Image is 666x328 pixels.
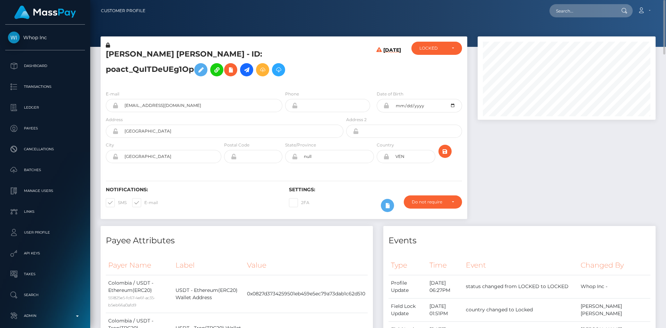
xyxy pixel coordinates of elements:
p: Search [8,290,82,300]
a: Batches [5,161,85,179]
a: Initiate Payout [240,63,253,76]
th: Label [173,256,245,275]
td: 0x0827d3734259501eb459e5ec79a73dab1c62d510 [245,275,368,313]
h5: [PERSON_NAME] [PERSON_NAME] - ID: poact_QuITDeUEg1Op [106,49,340,80]
td: USDT - Ethereum(ERC20) Wallet Address [173,275,245,313]
label: 2FA [289,198,309,207]
p: Ledger [8,102,82,113]
a: User Profile [5,224,85,241]
td: [DATE] 01:51PM [427,298,463,321]
h6: Notifications: [106,187,279,193]
a: Manage Users [5,182,85,200]
label: E-mail [132,198,158,207]
input: Search... [549,4,615,17]
p: Batches [8,165,82,175]
label: City [106,142,114,148]
p: Payees [8,123,82,134]
label: State/Province [285,142,316,148]
small: 551825e5-fc67-4e6f-ac35-b5eb66a0afd9 [108,295,155,308]
a: Payees [5,120,85,137]
td: [DATE] 06:27PM [427,275,463,298]
a: Transactions [5,78,85,95]
h4: Payee Attributes [106,235,368,247]
label: Country [377,142,394,148]
h6: Settings: [289,187,462,193]
p: Cancellations [8,144,82,154]
td: status changed from LOCKED to LOCKED [463,275,578,298]
td: Colombia / USDT - Ethereum(ERC20) [106,275,173,313]
a: Cancellations [5,141,85,158]
label: E-mail [106,91,119,97]
th: Payer Name [106,256,173,275]
th: Value [245,256,368,275]
label: Postal Code [224,142,249,148]
p: Links [8,207,82,217]
td: Field Lock Update [388,298,427,321]
h4: Events [388,235,650,247]
img: Whop Inc [8,32,20,43]
p: Transactions [8,82,82,92]
button: LOCKED [411,42,462,55]
label: SMS [106,198,127,207]
label: Date of Birth [377,91,403,97]
h6: [DATE] [383,47,401,82]
th: Type [388,256,427,275]
a: Ledger [5,99,85,116]
a: Taxes [5,266,85,283]
th: Changed By [578,256,650,275]
img: MassPay Logo [14,6,76,19]
td: Profile Update [388,275,427,298]
p: Taxes [8,269,82,279]
label: Address 2 [346,117,367,123]
a: Customer Profile [101,3,145,18]
a: Links [5,203,85,220]
th: Time [427,256,463,275]
p: API Keys [8,248,82,259]
div: Do not require [412,199,446,205]
p: Dashboard [8,61,82,71]
a: Admin [5,307,85,325]
p: User Profile [8,227,82,238]
a: Dashboard [5,57,85,75]
td: Whop Inc - [578,275,650,298]
a: Search [5,286,85,304]
label: Address [106,117,123,123]
span: Whop Inc [5,34,85,41]
p: Manage Users [8,186,82,196]
td: country changed to Locked [463,298,578,321]
div: LOCKED [419,45,446,51]
button: Do not require [404,195,462,209]
p: Admin [8,311,82,321]
label: Phone [285,91,299,97]
td: [PERSON_NAME] [PERSON_NAME] [578,298,650,321]
th: Event [463,256,578,275]
a: API Keys [5,245,85,262]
